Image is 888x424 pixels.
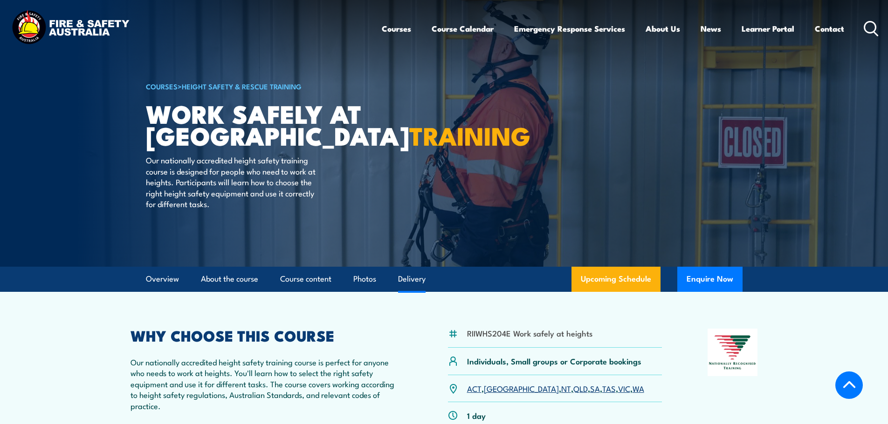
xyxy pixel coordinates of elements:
[708,329,758,376] img: Nationally Recognised Training logo.
[590,383,600,394] a: SA
[201,267,258,291] a: About the course
[467,383,482,394] a: ACT
[467,356,641,366] p: Individuals, Small groups or Corporate bookings
[146,155,316,209] p: Our nationally accredited height safety training course is designed for people who need to work a...
[602,383,616,394] a: TAS
[618,383,630,394] a: VIC
[131,329,403,342] h2: WHY CHOOSE THIS COURSE
[484,383,559,394] a: [GEOGRAPHIC_DATA]
[571,267,661,292] a: Upcoming Schedule
[514,16,625,41] a: Emergency Response Services
[280,267,331,291] a: Course content
[353,267,376,291] a: Photos
[742,16,794,41] a: Learner Portal
[146,267,179,291] a: Overview
[467,328,592,338] li: RIIWHS204E Work safely at heights
[182,81,302,91] a: Height Safety & Rescue Training
[432,16,494,41] a: Course Calendar
[146,81,376,92] h6: >
[646,16,680,41] a: About Us
[677,267,743,292] button: Enquire Now
[633,383,644,394] a: WA
[561,383,571,394] a: NT
[146,81,178,91] a: COURSES
[382,16,411,41] a: Courses
[467,383,644,394] p: , , , , , , ,
[815,16,844,41] a: Contact
[573,383,588,394] a: QLD
[398,267,426,291] a: Delivery
[467,410,486,421] p: 1 day
[131,357,403,411] p: Our nationally accredited height safety training course is perfect for anyone who needs to work a...
[409,115,530,154] strong: TRAINING
[146,102,376,146] h1: Work Safely at [GEOGRAPHIC_DATA]
[701,16,721,41] a: News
